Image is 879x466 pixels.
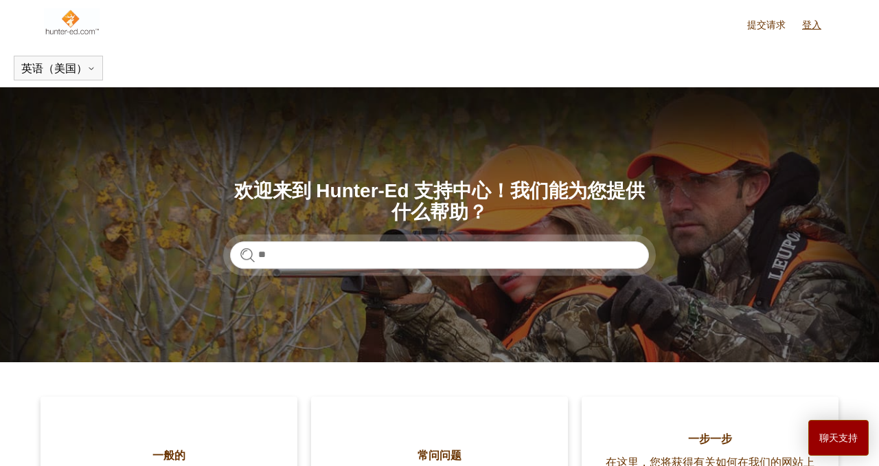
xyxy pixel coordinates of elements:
[230,241,649,269] input: 搜索
[21,63,87,74] font: 英语（美国）
[819,432,858,443] font: 聊天支持
[152,450,185,461] font: 一般的
[747,19,786,30] font: 提交请求
[688,433,732,445] font: 一步一步
[418,450,461,461] font: 常问问题
[21,62,95,75] button: 英语（美国）
[234,180,646,223] font: 欢迎来到 Hunter-Ed 支持中心！我们能为您提供什么帮助？
[802,19,821,30] font: 登入
[747,18,799,32] a: 提交请求
[802,18,835,32] a: 登入
[44,8,100,36] img: Hunter-Ed 帮助中心主页
[808,420,869,456] button: 聊天支持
